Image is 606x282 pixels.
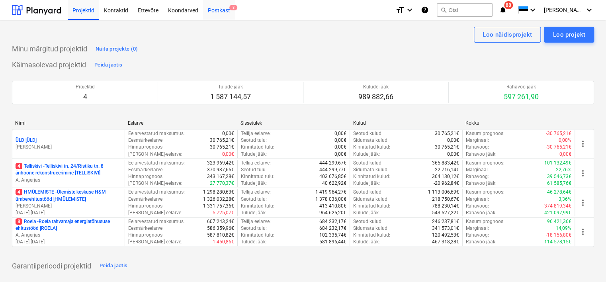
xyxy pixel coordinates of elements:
[466,239,497,245] p: Rahavoo jääk :
[16,137,37,144] p: ÜLD [ÜLD]
[16,137,121,151] div: ÜLD [ÜLD][PERSON_NAME]
[128,120,234,126] div: Eelarve
[210,84,251,90] p: Tulude jääk
[334,144,346,151] p: 0,00€
[528,5,538,15] i: keyboard_arrow_down
[466,232,489,239] p: Rahavoog :
[353,239,380,245] p: Kulude jääk :
[556,166,571,173] p: 22,76%
[353,180,380,187] p: Kulude jääk :
[128,137,163,144] p: Eesmärkeelarve :
[544,160,571,166] p: 101 132,49€
[128,173,163,180] p: Hinnaprognoos :
[319,210,346,216] p: 964 625,20€
[428,189,459,196] p: 1 113 006,69€
[395,5,405,15] i: format_size
[447,137,459,144] p: 0,00€
[241,166,267,173] p: Seotud tulu :
[241,232,274,239] p: Kinnitatud tulu :
[16,239,121,245] p: [DATE] - [DATE]
[210,180,234,187] p: 27 770,37€
[353,130,383,137] p: Seotud kulud :
[466,137,489,144] p: Marginaal :
[553,29,585,40] div: Loo projekt
[16,163,121,183] div: 4Telliskivi -Telliskivi tn. 24/Ristiku tn. 8 ärihoone rekonstrueerimine [TELLISKIVI]A. Angerjas
[207,173,234,180] p: 343 167,28€
[210,92,251,102] p: 1 587 144,57
[353,232,390,239] p: Kinnitatud kulud :
[207,225,234,232] p: 586 359,96€
[353,137,389,144] p: Sidumata kulud :
[566,244,606,282] div: Chat Widget
[100,261,127,270] div: Peida jaotis
[437,3,493,17] button: Otsi
[466,180,497,187] p: Rahavoo jääk :
[207,218,234,225] p: 607 243,24€
[128,180,182,187] p: [PERSON_NAME]-eelarve :
[353,196,389,203] p: Sidumata kulud :
[432,210,459,216] p: 543 527,22€
[547,218,571,225] p: 96 421,36€
[241,210,267,216] p: Tulude jääk :
[334,130,346,137] p: 0,00€
[241,160,271,166] p: Tellija eelarve :
[128,218,184,225] p: Eelarvestatud maksumus :
[241,130,271,137] p: Tellija eelarve :
[92,59,124,71] button: Peida jaotis
[128,130,184,137] p: Eelarvestatud maksumus :
[465,120,572,126] div: Kokku
[128,225,163,232] p: Eesmärkeelarve :
[504,1,513,9] span: 88
[353,151,380,158] p: Kulude jääk :
[319,225,346,232] p: 684 232,17€
[241,180,267,187] p: Tulude jääk :
[76,84,95,90] p: Projektid
[353,203,390,210] p: Kinnitatud kulud :
[319,239,346,245] p: 581 896,44€
[16,163,22,169] span: 4
[353,210,380,216] p: Kulude jääk :
[435,130,459,137] p: 30 765,21€
[319,160,346,166] p: 444 299,67€
[315,196,346,203] p: 1 378 036,00€
[546,130,571,137] p: -30 765,21€
[434,180,459,187] p: -20 962,84€
[584,5,594,15] i: keyboard_arrow_down
[544,239,571,245] p: 114 578,15€
[334,151,346,158] p: 0,00€
[16,232,121,239] p: A. Angerjas
[128,166,163,173] p: Eesmärkeelarve :
[556,225,571,232] p: 14,09%
[319,166,346,173] p: 444 299,77€
[128,232,163,239] p: Hinnaprognoos :
[319,218,346,225] p: 684 232,17€
[466,210,497,216] p: Rahavoo jääk :
[229,5,237,10] span: 8
[547,189,571,196] p: 46 278,64€
[547,180,571,187] p: 61 585,76€
[578,168,588,178] span: more_vert
[207,232,234,239] p: 587 810,82€
[128,239,182,245] p: [PERSON_NAME]-eelarve :
[16,210,121,216] p: [DATE] - [DATE]
[466,144,489,151] p: Rahavoog :
[241,137,267,144] p: Seotud tulu :
[16,203,121,210] p: [PERSON_NAME]
[210,144,234,151] p: 30 765,21€
[94,61,122,70] div: Peida jaotis
[544,27,594,43] button: Loo projekt
[241,225,267,232] p: Seotud tulu :
[559,196,571,203] p: 3,36%
[315,189,346,196] p: 1 419 964,27€
[544,7,584,13] span: [PERSON_NAME]
[210,137,234,144] p: 30 765,21€
[12,261,91,271] p: Garantiiperioodi projektid
[319,173,346,180] p: 403 676,85€
[96,45,138,54] div: Näita projekte (0)
[16,144,121,151] p: [PERSON_NAME]
[546,144,571,151] p: -30 765,21€
[466,196,489,203] p: Marginaal :
[241,189,271,196] p: Tellija eelarve :
[543,203,571,210] p: -374 819,34€
[559,137,571,144] p: 0,00%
